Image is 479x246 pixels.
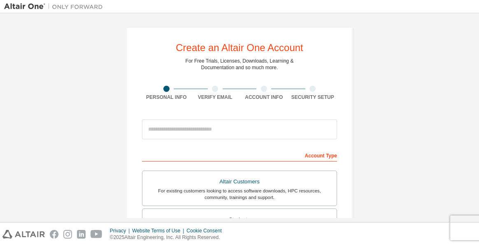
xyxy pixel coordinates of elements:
[2,230,45,239] img: altair_logo.svg
[288,94,337,101] div: Security Setup
[147,176,332,187] div: Altair Customers
[110,227,132,234] div: Privacy
[191,94,240,101] div: Verify Email
[50,230,58,239] img: facebook.svg
[186,58,294,71] div: For Free Trials, Licenses, Downloads, Learning & Documentation and so much more.
[77,230,86,239] img: linkedin.svg
[142,148,337,162] div: Account Type
[239,94,288,101] div: Account Info
[186,227,226,234] div: Cookie Consent
[110,234,227,241] p: © 2025 Altair Engineering, Inc. All Rights Reserved.
[147,214,332,225] div: Students
[4,2,107,11] img: Altair One
[63,230,72,239] img: instagram.svg
[91,230,102,239] img: youtube.svg
[176,43,303,53] div: Create an Altair One Account
[142,94,191,101] div: Personal Info
[147,187,332,201] div: For existing customers looking to access software downloads, HPC resources, community, trainings ...
[132,227,186,234] div: Website Terms of Use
